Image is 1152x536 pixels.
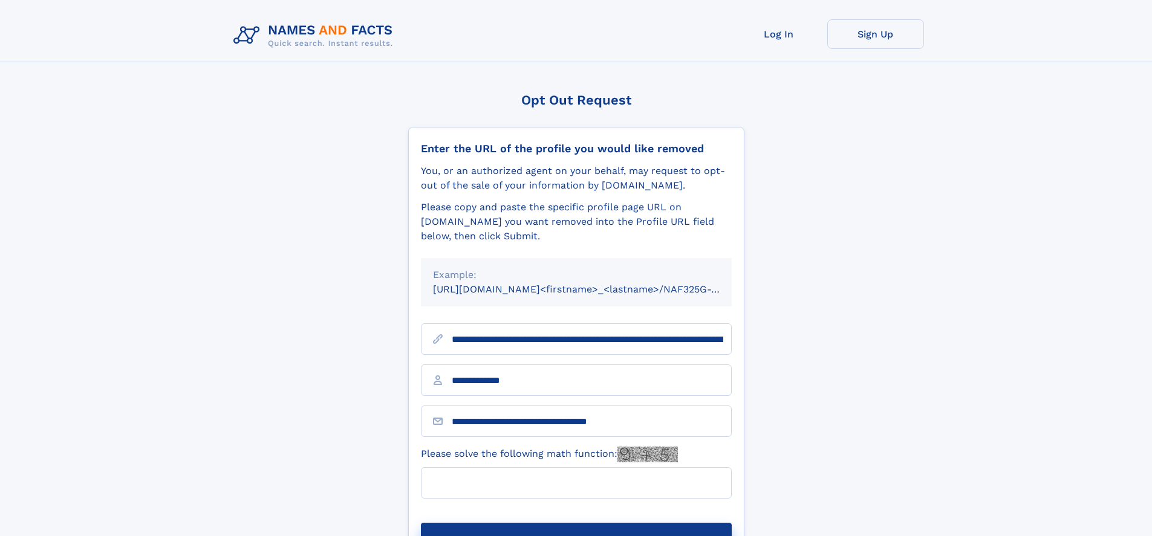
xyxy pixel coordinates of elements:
[421,164,732,193] div: You, or an authorized agent on your behalf, may request to opt-out of the sale of your informatio...
[421,142,732,155] div: Enter the URL of the profile you would like removed
[229,19,403,52] img: Logo Names and Facts
[408,92,744,108] div: Opt Out Request
[827,19,924,49] a: Sign Up
[433,283,755,295] small: [URL][DOMAIN_NAME]<firstname>_<lastname>/NAF325G-xxxxxxxx
[731,19,827,49] a: Log In
[421,200,732,244] div: Please copy and paste the specific profile page URL on [DOMAIN_NAME] you want removed into the Pr...
[433,268,720,282] div: Example:
[421,447,678,462] label: Please solve the following math function:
